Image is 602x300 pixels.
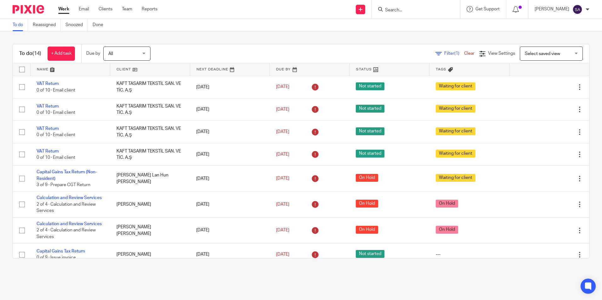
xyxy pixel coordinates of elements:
span: 2 of 4 · Calculation and Review Services [37,202,96,213]
span: On Hold [436,200,458,208]
span: On Hold [356,226,378,234]
span: Waiting for client [436,127,475,135]
a: To do [13,19,28,31]
td: [DATE] [190,192,270,217]
a: Team [122,6,132,12]
span: On Hold [436,226,458,234]
td: KAFT TASARIM TEKSTİL SAN. VE TİC. A.Ş [110,121,190,143]
span: All [108,52,113,56]
td: [DATE] [190,166,270,192]
span: Not started [356,250,384,258]
span: 0 of 10 · Email client [37,133,75,137]
a: Email [79,6,89,12]
td: [DATE] [190,243,270,266]
span: 0 of 9 · Issue invoice [37,256,76,260]
span: 0 of 10 · Email client [37,110,75,115]
span: View Settings [488,51,515,56]
span: Get Support [475,7,500,11]
span: [DATE] [276,130,289,134]
img: svg%3E [572,4,582,14]
td: [PERSON_NAME] [PERSON_NAME] [110,217,190,243]
td: KAFT TASARIM TEKSTİL SAN. VE TİC. A.Ş [110,76,190,98]
span: 2 of 4 · Calculation and Review Services [37,228,96,239]
span: [DATE] [276,252,289,257]
a: VAT Return [37,126,59,131]
p: Due by [86,50,100,57]
a: + Add task [48,47,75,61]
h1: To do [19,50,41,57]
a: Reports [142,6,157,12]
div: --- [436,251,503,258]
span: On Hold [356,200,378,208]
a: Capital Gains Tax Return [37,249,85,253]
a: Snoozed [65,19,88,31]
span: (1) [454,51,459,56]
span: [DATE] [276,85,289,89]
span: (14) [32,51,41,56]
span: Waiting for client [436,82,475,90]
span: [DATE] [276,152,289,157]
a: Calculation and Review Services [37,222,102,226]
span: Waiting for client [436,105,475,113]
span: Waiting for client [436,150,475,158]
span: On Hold [356,174,378,182]
span: Not started [356,150,384,158]
span: Filter [444,51,464,56]
span: [DATE] [276,107,289,112]
span: Tags [436,68,446,71]
span: 0 of 10 · Email client [37,88,75,92]
td: [DATE] [190,76,270,98]
td: [DATE] [190,98,270,120]
a: Capital Gains Tax Return (Non-Resident) [37,170,97,181]
a: VAT Return [37,104,59,108]
a: Work [58,6,69,12]
img: Pixie [13,5,44,14]
span: 3 of 9 · Prepare CGT Return [37,183,90,187]
a: Reassigned [33,19,61,31]
td: [DATE] [190,143,270,165]
a: VAT Return [37,149,59,153]
span: Not started [356,82,384,90]
span: 0 of 10 · Email client [37,155,75,160]
span: [DATE] [276,176,289,181]
td: [PERSON_NAME] Lan Hun [PERSON_NAME] [110,166,190,192]
span: [DATE] [276,202,289,207]
span: Select saved view [525,52,560,56]
a: Clients [99,6,112,12]
p: [PERSON_NAME] [535,6,569,12]
a: Done [93,19,108,31]
input: Search [384,8,441,13]
a: Calculation and Review Services [37,196,102,200]
td: [DATE] [190,217,270,243]
a: VAT Return [37,81,59,86]
td: [DATE] [190,121,270,143]
span: Not started [356,127,384,135]
span: [DATE] [276,228,289,232]
span: Waiting for client [436,174,475,182]
td: [PERSON_NAME] [110,243,190,266]
td: KAFT TASARIM TEKSTİL SAN. VE TİC. A.Ş [110,98,190,120]
a: Clear [464,51,474,56]
td: [PERSON_NAME] [110,192,190,217]
span: Not started [356,105,384,113]
td: KAFT TASARIM TEKSTİL SAN. VE TİC. A.Ş [110,143,190,165]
